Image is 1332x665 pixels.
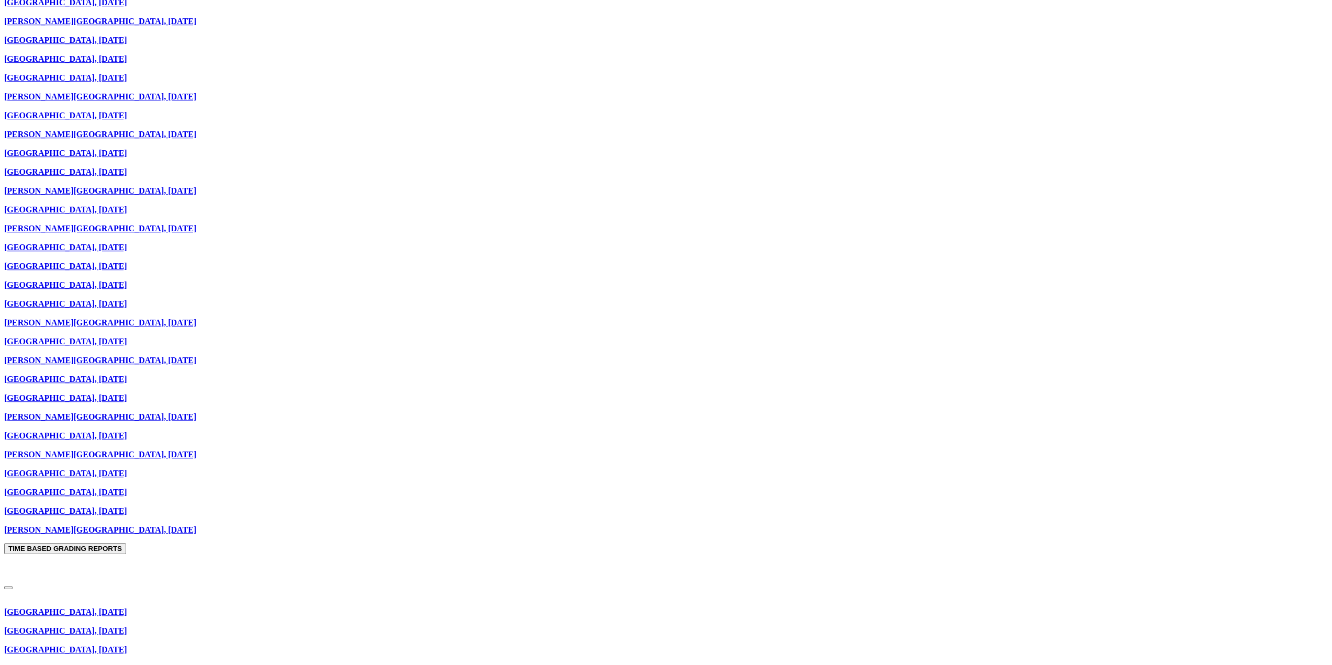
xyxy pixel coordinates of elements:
a: [GEOGRAPHIC_DATA], [DATE] [4,73,127,82]
a: [PERSON_NAME][GEOGRAPHIC_DATA], [DATE] [4,450,196,459]
a: [GEOGRAPHIC_DATA], [DATE] [4,149,127,157]
a: [GEOGRAPHIC_DATA], [DATE] [4,337,127,346]
a: [PERSON_NAME][GEOGRAPHIC_DATA], [DATE] [4,412,196,421]
a: [GEOGRAPHIC_DATA], [DATE] [4,393,127,402]
a: [PERSON_NAME][GEOGRAPHIC_DATA], [DATE] [4,525,196,534]
a: [GEOGRAPHIC_DATA], [DATE] [4,36,127,44]
a: [GEOGRAPHIC_DATA], [DATE] [4,54,127,63]
a: [GEOGRAPHIC_DATA], [DATE] [4,375,127,384]
button: TIME BASED GRADING REPORTS [4,543,126,554]
a: [GEOGRAPHIC_DATA], [DATE] [4,243,127,252]
a: [GEOGRAPHIC_DATA], [DATE] [4,469,127,478]
a: ​​​​​[PERSON_NAME][GEOGRAPHIC_DATA], [DATE] [4,130,196,139]
a: [GEOGRAPHIC_DATA], [DATE] [4,506,127,515]
strong: TIME BASED GRADING REPORTS [8,545,122,553]
a: [GEOGRAPHIC_DATA], [DATE] [4,262,127,270]
a: [GEOGRAPHIC_DATA], [DATE] [4,626,127,635]
a: [GEOGRAPHIC_DATA], [DATE] [4,645,127,654]
a: ​​​​​[PERSON_NAME][GEOGRAPHIC_DATA], [DATE] [4,92,196,101]
a: [GEOGRAPHIC_DATA], [DATE] [4,607,127,616]
a: [PERSON_NAME][GEOGRAPHIC_DATA], [DATE] [4,224,196,233]
a: [GEOGRAPHIC_DATA], [DATE] [4,205,127,214]
a: [GEOGRAPHIC_DATA], [DATE] [4,299,127,308]
a: ​​​​​[PERSON_NAME][GEOGRAPHIC_DATA], [DATE] [4,17,196,26]
a: [PERSON_NAME][GEOGRAPHIC_DATA], [DATE] [4,356,196,365]
a: [GEOGRAPHIC_DATA], [DATE] [4,280,127,289]
a: [GEOGRAPHIC_DATA], [DATE] [4,111,127,120]
a: [PERSON_NAME][GEOGRAPHIC_DATA], [DATE] [4,318,196,327]
a: [GEOGRAPHIC_DATA], [DATE] [4,167,127,176]
a: [GEOGRAPHIC_DATA], [DATE] [4,431,127,440]
a: [GEOGRAPHIC_DATA], [DATE] [4,488,127,497]
a: ​​​​​[PERSON_NAME][GEOGRAPHIC_DATA], [DATE] [4,186,196,195]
